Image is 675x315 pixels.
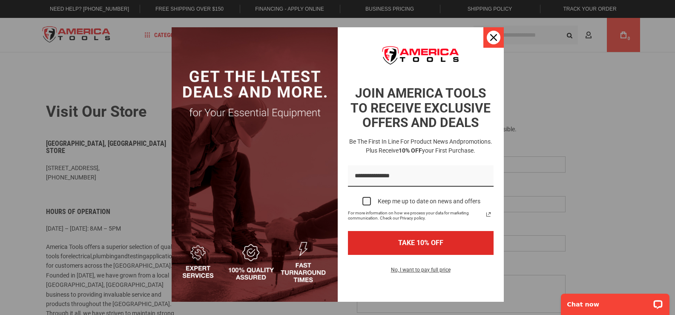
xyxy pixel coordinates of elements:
button: No, I want to pay full price [384,265,457,280]
svg: close icon [490,34,497,41]
span: For more information on how we process your data for marketing communication. Check our Privacy p... [348,211,483,221]
button: Close [483,27,504,48]
strong: 10% OFF [399,147,422,154]
a: Read our Privacy Policy [483,209,494,220]
h3: Be the first in line for product news and [346,137,495,155]
input: Email field [348,165,494,187]
strong: JOIN AMERICA TOOLS TO RECEIVE EXCLUSIVE OFFERS AND DEALS [350,86,491,130]
div: Keep me up to date on news and offers [378,198,480,205]
span: promotions. Plus receive your first purchase. [366,138,492,154]
svg: link icon [483,209,494,220]
iframe: LiveChat chat widget [555,288,675,315]
button: TAKE 10% OFF [348,231,494,254]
